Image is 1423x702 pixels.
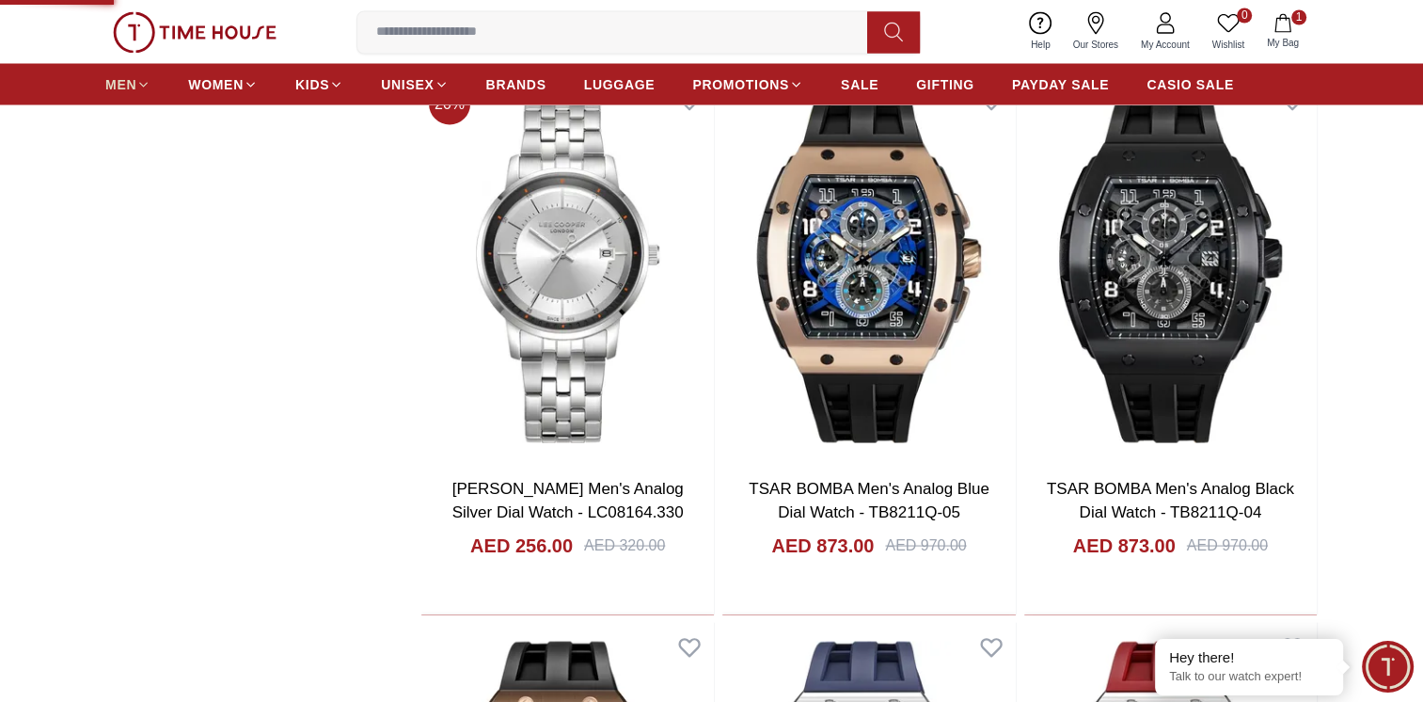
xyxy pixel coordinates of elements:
[1023,38,1058,52] span: Help
[1133,38,1197,52] span: My Account
[1169,648,1329,667] div: Hey there!
[1169,669,1329,685] p: Talk to our watch expert!
[1047,479,1294,521] a: TSAR BOMBA Men's Analog Black Dial Watch - TB8211Q-04
[295,74,329,93] span: KIDS
[1201,8,1256,56] a: 0Wishlist
[584,67,656,101] a: LUGGAGE
[841,67,878,101] a: SALE
[381,67,448,101] a: UNISEX
[841,74,878,93] span: SALE
[188,74,244,93] span: WOMEN
[1291,9,1306,24] span: 1
[692,67,803,101] a: PROMOTIONS
[1024,75,1317,461] img: TSAR BOMBA Men's Analog Black Dial Watch - TB8211Q-04
[1237,8,1252,23] span: 0
[1362,641,1414,693] div: Chat Widget
[1073,532,1176,558] h4: AED 873.00
[295,67,343,101] a: KIDS
[1146,67,1234,101] a: CASIO SALE
[470,532,573,558] h4: AED 256.00
[1205,38,1252,52] span: Wishlist
[749,479,989,521] a: TSAR BOMBA Men's Analog Blue Dial Watch - TB8211Q-05
[105,74,136,93] span: MEN
[722,75,1015,461] img: TSAR BOMBA Men's Analog Blue Dial Watch - TB8211Q-05
[113,11,277,53] img: ...
[105,67,150,101] a: MEN
[1187,534,1268,556] div: AED 970.00
[692,74,789,93] span: PROMOTIONS
[1020,8,1062,56] a: Help
[584,534,665,556] div: AED 320.00
[1012,74,1109,93] span: PAYDAY SALE
[771,532,874,558] h4: AED 873.00
[1256,9,1310,54] button: 1My Bag
[1259,36,1306,50] span: My Bag
[885,534,966,556] div: AED 970.00
[584,74,656,93] span: LUGGAGE
[916,74,974,93] span: GIFTING
[486,67,546,101] a: BRANDS
[916,67,974,101] a: GIFTING
[1012,67,1109,101] a: PAYDAY SALE
[486,74,546,93] span: BRANDS
[1062,8,1130,56] a: Our Stores
[188,67,258,101] a: WOMEN
[421,75,714,461] img: Lee Cooper Men's Analog Silver Dial Watch - LC08164.330
[1146,74,1234,93] span: CASIO SALE
[452,479,684,521] a: [PERSON_NAME] Men's Analog Silver Dial Watch - LC08164.330
[1066,38,1126,52] span: Our Stores
[381,74,434,93] span: UNISEX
